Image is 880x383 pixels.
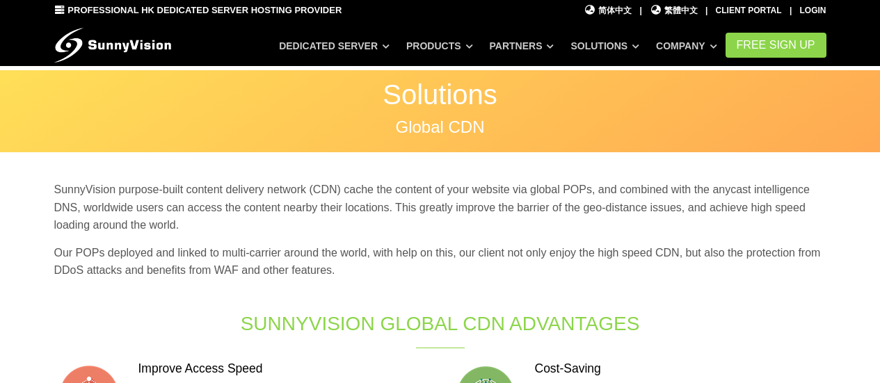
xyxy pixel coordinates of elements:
[54,244,826,279] p: Our POPs deployed and linked to multi-carrier around the world, with help on this, our client not...
[650,4,698,17] a: 繁體中文
[705,4,707,17] li: |
[54,181,826,234] p: SunnyVision purpose-built content delivery network (CDN) cache the content of your website via gl...
[54,119,826,136] p: Global CDN
[656,33,717,58] a: Company
[209,310,672,337] h1: SunnyVision Global CDN Advantages
[279,33,390,58] a: Dedicated Server
[490,33,554,58] a: Partners
[800,6,826,15] a: Login
[639,4,641,17] li: |
[790,4,792,17] li: |
[406,33,473,58] a: Products
[138,360,430,377] h3: Improve Access Speed
[570,33,639,58] a: Solutions
[535,360,826,377] h3: Cost-Saving
[726,33,826,58] a: FREE Sign Up
[67,5,342,15] span: Professional HK Dedicated Server Hosting Provider
[716,6,782,15] a: Client Portal
[584,4,632,17] a: 简体中文
[54,81,826,108] p: Solutions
